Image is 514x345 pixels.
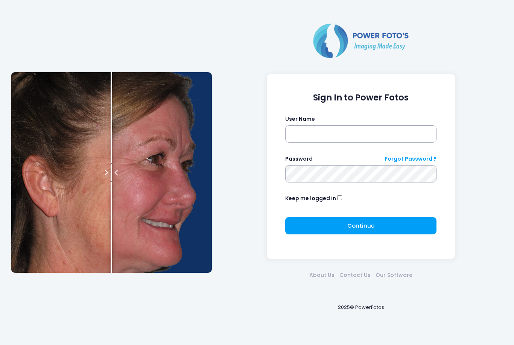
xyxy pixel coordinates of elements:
[285,217,437,234] button: Continue
[307,271,337,279] a: About Us
[385,155,436,163] a: Forgot Password ?
[337,271,373,279] a: Contact Us
[285,195,336,202] label: Keep me logged in
[373,271,415,279] a: Our Software
[285,93,437,103] h1: Sign In to Power Fotos
[219,291,503,323] div: 2025© PowerFotos
[285,115,315,123] label: User Name
[285,155,313,163] label: Password
[347,222,374,229] span: Continue
[310,22,412,59] img: Logo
